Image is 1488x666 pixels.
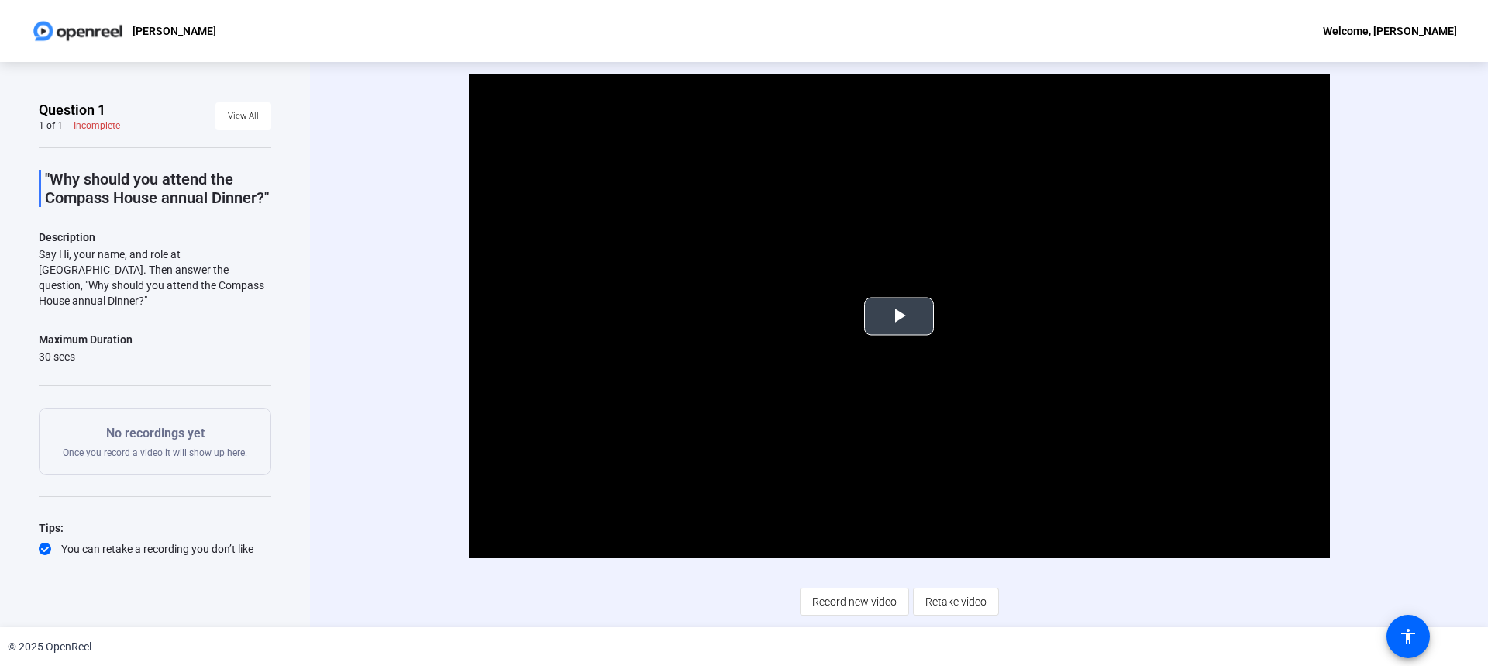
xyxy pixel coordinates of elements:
[74,119,120,132] div: Incomplete
[39,330,133,349] div: Maximum Duration
[39,541,271,557] div: You can retake a recording you don’t like
[39,119,63,132] div: 1 of 1
[925,587,987,616] span: Retake video
[469,74,1330,558] div: Video Player
[39,519,271,537] div: Tips:
[8,639,91,655] div: © 2025 OpenReel
[215,102,271,130] button: View All
[800,588,909,616] button: Record new video
[228,105,259,128] span: View All
[39,228,271,247] p: Description
[864,297,934,335] button: Play Video
[63,424,247,443] p: No recordings yet
[31,16,125,47] img: OpenReel logo
[133,22,216,40] p: [PERSON_NAME]
[1399,627,1417,646] mat-icon: accessibility
[1323,22,1457,40] div: Welcome, [PERSON_NAME]
[39,247,271,309] div: Say Hi, your name, and role at [GEOGRAPHIC_DATA]. Then answer the question, "Why should you atten...
[39,349,133,364] div: 30 secs
[913,588,999,616] button: Retake video
[39,101,105,119] span: Question 1
[63,424,247,459] div: Once you record a video it will show up here.
[812,587,897,616] span: Record new video
[45,170,271,207] p: "Why should you attend the Compass House annual Dinner?"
